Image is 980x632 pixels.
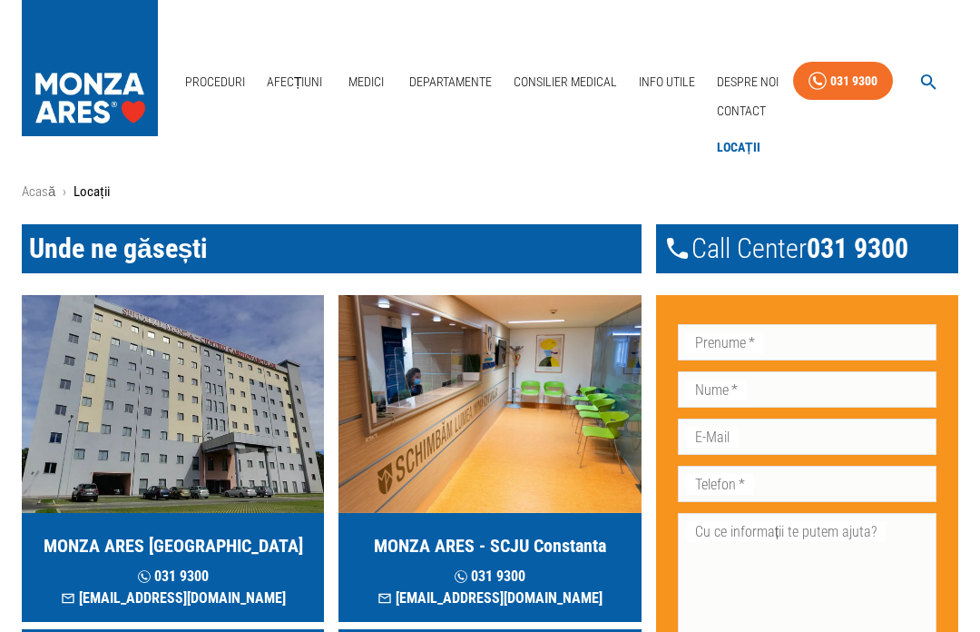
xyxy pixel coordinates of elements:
[710,129,773,166] div: Locații
[710,93,773,166] nav: secondary mailbox folders
[260,64,330,101] a: Afecțiuni
[61,566,286,588] p: 031 9300
[44,533,303,558] h5: MONZA ARES [GEOGRAPHIC_DATA]
[338,295,641,622] a: MONZA ARES - SCJU Constanta 031 9300[EMAIL_ADDRESS][DOMAIN_NAME]
[338,295,641,513] img: MONZA ARES Constanta
[402,64,499,101] a: Departamente
[793,62,893,101] a: 031 9300
[632,64,702,101] a: Info Utile
[506,64,624,101] a: Consilier Medical
[830,70,877,93] div: 031 9300
[807,232,908,266] span: 031 9300
[713,96,769,126] a: Contact
[377,566,603,588] p: 031 9300
[374,533,606,558] h5: MONZA ARES - SCJU Constanta
[713,133,764,163] a: Locații
[22,182,958,202] nav: breadcrumb
[61,588,286,609] p: [EMAIL_ADDRESS][DOMAIN_NAME]
[710,64,786,101] a: Despre Noi
[22,183,55,200] a: Acasă
[178,64,252,101] a: Proceduri
[337,64,395,101] a: Medici
[377,588,603,609] p: [EMAIL_ADDRESS][DOMAIN_NAME]
[22,295,324,513] img: MONZA ARES Bucuresti
[22,295,324,622] a: MONZA ARES [GEOGRAPHIC_DATA] 031 9300[EMAIL_ADDRESS][DOMAIN_NAME]
[29,232,208,264] span: Unde ne găsești
[710,93,773,130] div: Contact
[656,224,958,273] div: Call Center
[63,182,66,202] li: ›
[73,182,109,202] p: Locații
